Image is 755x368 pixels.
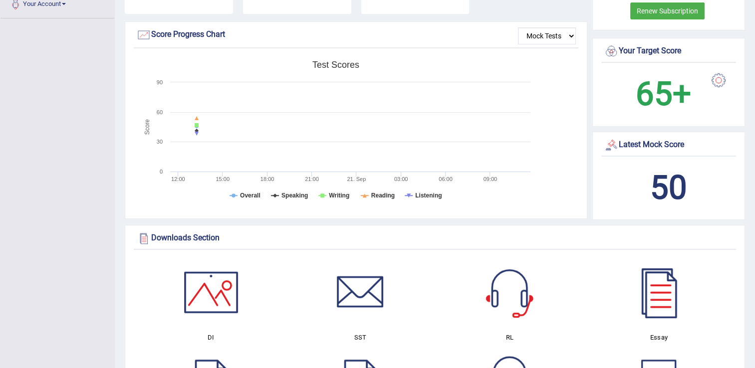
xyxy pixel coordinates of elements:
b: 65+ [636,75,691,113]
text: 60 [157,109,163,115]
div: Latest Mock Score [604,138,734,153]
a: Renew Subscription [630,2,705,19]
tspan: Speaking [281,192,308,199]
tspan: Listening [415,192,442,199]
text: 03:00 [394,176,408,182]
tspan: Test scores [312,60,359,70]
div: Downloads Section [136,231,734,246]
tspan: 21. Sep [347,176,366,182]
text: 18:00 [260,176,274,182]
text: 09:00 [484,176,498,182]
h4: RL [440,332,579,343]
tspan: Reading [371,192,395,199]
text: 21:00 [305,176,319,182]
div: Score Progress Chart [136,27,576,42]
tspan: Score [144,119,151,135]
text: 12:00 [171,176,185,182]
h4: Essay [589,332,729,343]
text: 90 [157,79,163,85]
text: 15:00 [216,176,230,182]
text: 0 [160,169,163,175]
div: Your Target Score [604,44,734,59]
text: 06:00 [439,176,453,182]
h4: DI [141,332,280,343]
b: 50 [650,169,687,206]
tspan: Overall [240,192,260,199]
text: 30 [157,139,163,145]
tspan: Writing [329,192,349,199]
h4: SST [290,332,430,343]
